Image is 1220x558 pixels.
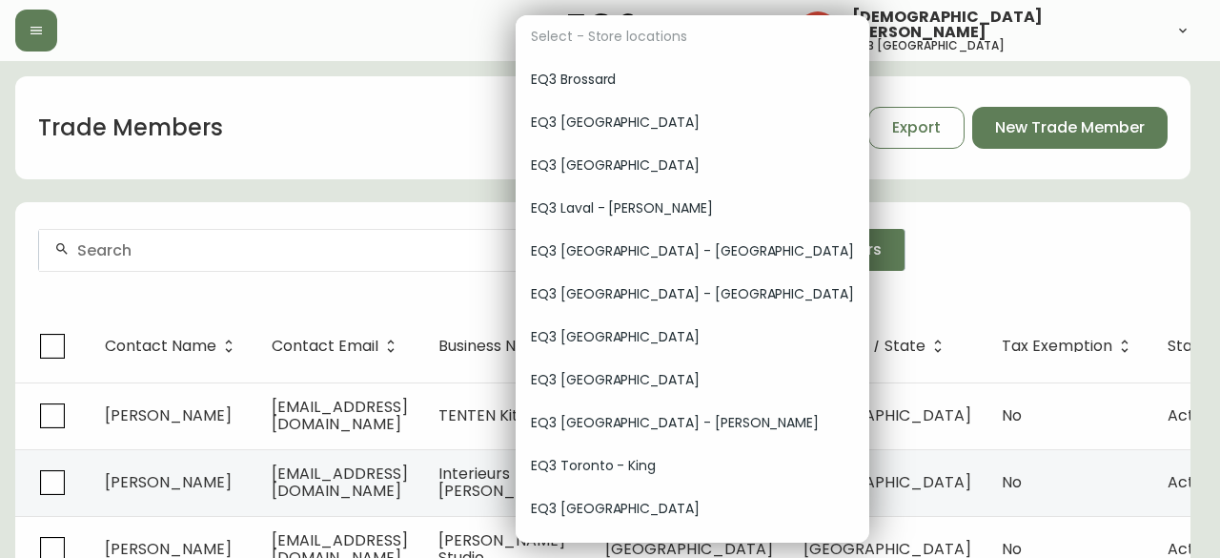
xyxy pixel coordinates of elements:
[516,316,869,359] div: EQ3 [GEOGRAPHIC_DATA]
[516,487,869,530] div: EQ3 [GEOGRAPHIC_DATA]
[531,284,854,304] span: EQ3 [GEOGRAPHIC_DATA] - [GEOGRAPHIC_DATA]
[531,456,854,476] span: EQ3 Toronto - King
[531,241,854,261] span: EQ3 [GEOGRAPHIC_DATA] - [GEOGRAPHIC_DATA]
[531,499,854,519] span: EQ3 [GEOGRAPHIC_DATA]
[531,413,854,433] span: EQ3 [GEOGRAPHIC_DATA] - [PERSON_NAME]
[516,187,869,230] div: EQ3 Laval - [PERSON_NAME]
[516,58,869,101] div: EQ3 Brossard
[516,230,869,273] div: EQ3 [GEOGRAPHIC_DATA] - [GEOGRAPHIC_DATA]
[516,359,869,402] div: EQ3 [GEOGRAPHIC_DATA]
[531,155,854,176] span: EQ3 [GEOGRAPHIC_DATA]
[531,113,854,133] span: EQ3 [GEOGRAPHIC_DATA]
[531,370,854,390] span: EQ3 [GEOGRAPHIC_DATA]
[516,144,869,187] div: EQ3 [GEOGRAPHIC_DATA]
[516,101,869,144] div: EQ3 [GEOGRAPHIC_DATA]
[516,444,869,487] div: EQ3 Toronto - King
[531,198,854,218] span: EQ3 Laval - [PERSON_NAME]
[531,327,854,347] span: EQ3 [GEOGRAPHIC_DATA]
[531,70,854,90] span: EQ3 Brossard
[516,273,869,316] div: EQ3 [GEOGRAPHIC_DATA] - [GEOGRAPHIC_DATA]
[516,402,869,444] div: EQ3 [GEOGRAPHIC_DATA] - [PERSON_NAME]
